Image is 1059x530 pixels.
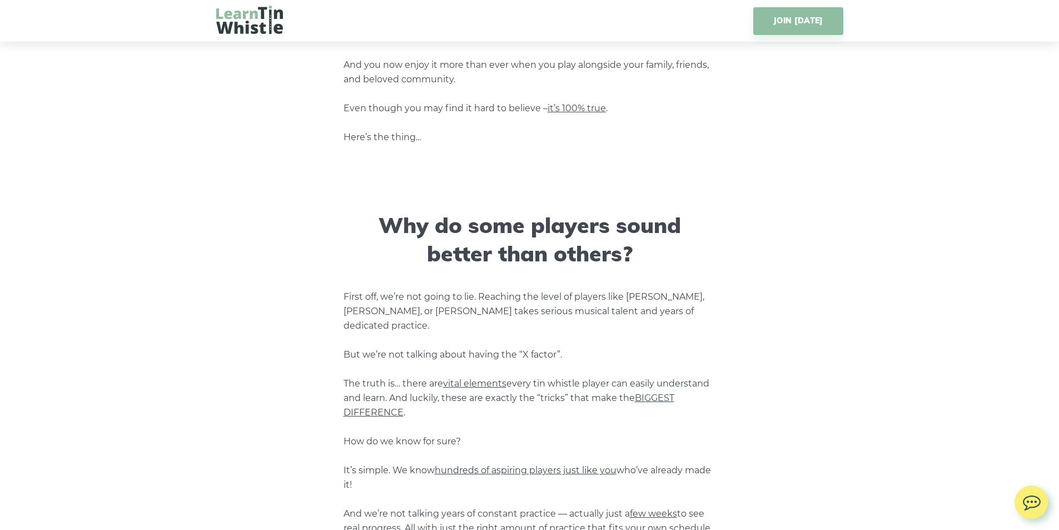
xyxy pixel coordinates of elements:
a: JOIN [DATE] [753,7,843,35]
span: hundreds of aspiring players just like you [435,465,616,475]
span: BIGGEST DIFFERENCE [344,393,674,418]
span: vital elements [443,378,506,389]
span: few weeks [630,508,677,519]
img: chat.svg [1015,486,1048,514]
h3: Why do some players sound better than others? [344,211,716,268]
span: it’s 100% true [548,103,606,113]
img: LearnTinWhistle.com [216,6,283,34]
